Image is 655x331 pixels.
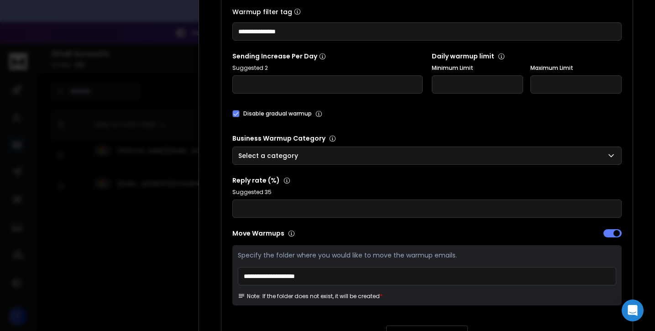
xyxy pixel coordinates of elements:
p: Daily warmup limit [432,52,622,61]
p: If the folder does not exist, it will be created [262,293,380,300]
label: Maximum Limit [530,64,622,72]
p: Sending Increase Per Day [232,52,423,61]
p: Specify the folder where you would like to move the warmup emails. [238,251,616,260]
p: Suggested 35 [232,189,622,196]
label: Minimum Limit [432,64,523,72]
span: Note: [238,293,261,300]
label: Warmup filter tag [232,8,622,15]
p: Business Warmup Category [232,134,622,143]
p: Select a category [238,151,302,160]
label: Disable gradual warmup [243,110,312,117]
p: Reply rate (%) [232,176,622,185]
p: Move Warmups [232,229,424,238]
p: Suggested 2 [232,64,423,72]
div: Open Intercom Messenger [622,299,644,321]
